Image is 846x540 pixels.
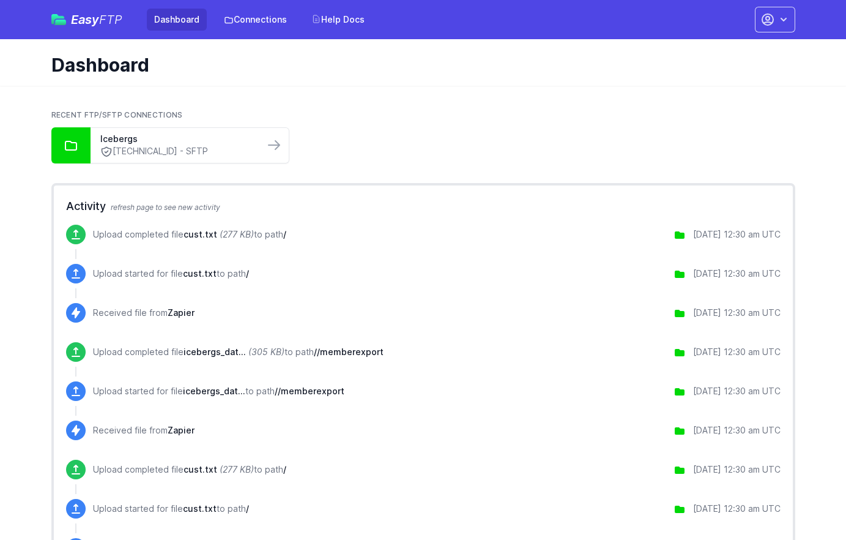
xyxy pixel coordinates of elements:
p: Upload completed file to path [93,346,384,358]
i: (305 KB) [248,347,284,357]
span: cust.txt [183,268,217,279]
span: icebergs_data.csv [184,347,246,357]
div: [DATE] 12:30 am UTC [693,424,781,437]
h2: Recent FTP/SFTP Connections [51,110,795,120]
span: / [283,229,286,239]
a: [TECHNICAL_ID] - SFTP [100,145,254,158]
i: (277 KB) [220,229,254,239]
p: Upload started for file to path [93,268,249,280]
div: [DATE] 12:30 am UTC [693,463,781,476]
span: cust.txt [183,503,217,514]
img: easyftp_logo.png [51,14,66,25]
span: Zapier [168,307,195,318]
h2: Activity [66,198,781,215]
span: FTP [99,12,122,27]
span: Zapier [168,425,195,435]
p: Upload completed file to path [93,228,286,241]
div: [DATE] 12:30 am UTC [693,385,781,397]
div: [DATE] 12:30 am UTC [693,268,781,280]
div: [DATE] 12:30 am UTC [693,503,781,515]
a: Dashboard [147,9,207,31]
a: Icebergs [100,133,254,145]
span: icebergs_data.csv [183,386,245,396]
a: EasyFTP [51,13,122,26]
div: [DATE] 12:30 am UTC [693,307,781,319]
h1: Dashboard [51,54,785,76]
a: Help Docs [304,9,372,31]
p: Upload started for file to path [93,503,249,515]
span: refresh page to see new activity [111,203,220,212]
span: / [246,268,249,279]
span: / [283,464,286,474]
span: cust.txt [184,229,217,239]
p: Received file from [93,424,195,437]
span: //memberexport [275,386,344,396]
p: Upload completed file to path [93,463,286,476]
a: Connections [217,9,294,31]
div: [DATE] 12:30 am UTC [693,346,781,358]
p: Upload started for file to path [93,385,344,397]
span: / [246,503,249,514]
i: (277 KB) [220,464,254,474]
span: cust.txt [184,464,217,474]
span: Easy [71,13,122,26]
span: //memberexport [314,347,384,357]
div: [DATE] 12:30 am UTC [693,228,781,241]
p: Received file from [93,307,195,319]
